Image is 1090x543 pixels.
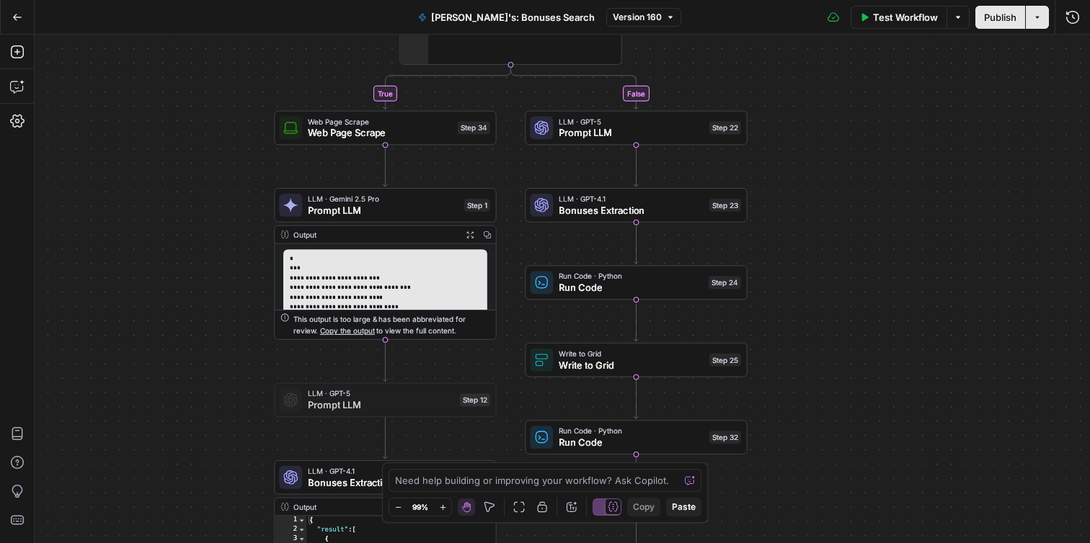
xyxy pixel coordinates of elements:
[613,11,662,24] span: Version 160
[412,501,428,513] span: 99%
[525,420,747,454] div: Run Code · PythonRun CodeStep 32
[984,10,1016,24] span: Publish
[409,6,603,29] button: [PERSON_NAME]'s: Bonuses Search
[559,348,704,359] span: Write to Grid
[873,10,938,24] span: Test Workflow
[559,425,704,436] span: Run Code · Python
[559,280,703,295] span: Run Code
[559,203,704,217] span: Bonuses Extraction
[634,377,639,419] g: Edge from step_25 to step_32
[275,525,306,534] div: 2
[383,417,387,459] g: Edge from step_12 to step_4
[383,65,510,109] g: Edge from step_21 to step_34
[627,498,660,516] button: Copy
[559,270,703,282] span: Run Code · Python
[308,125,452,140] span: Web Page Scrape
[308,203,458,217] span: Prompt LLM
[666,498,701,516] button: Paste
[383,145,387,187] g: Edge from step_34 to step_1
[510,65,638,109] g: Edge from step_21 to step_22
[460,393,490,406] div: Step 12
[975,6,1025,29] button: Publish
[383,340,387,382] g: Edge from step_1 to step_12
[672,501,696,513] span: Paste
[559,435,704,449] span: Run Code
[298,516,306,525] span: Toggle code folding, rows 1 through 88
[308,193,458,205] span: LLM · Gemini 2.5 Pro
[308,475,456,490] span: Bonuses Extraction
[709,199,741,212] div: Step 23
[634,300,639,341] g: Edge from step_24 to step_25
[431,10,595,24] span: [PERSON_NAME]'s: Bonuses Search
[559,358,704,372] span: Write to Grid
[606,8,681,27] button: Version 160
[298,525,306,534] span: Toggle code folding, rows 2 through 87
[458,122,490,135] div: Step 34
[851,6,947,29] button: Test Workflow
[559,193,704,205] span: LLM · GPT-4.1
[709,122,741,135] div: Step 22
[293,313,489,336] div: This output is too large & has been abbreviated for review. to view the full content.
[525,343,747,377] div: Write to GridWrite to GridStep 25
[709,354,741,367] div: Step 25
[308,387,454,399] span: LLM · GPT-5
[320,326,375,335] span: Copy the output
[559,125,704,140] span: Prompt LLM
[275,516,306,525] div: 1
[525,265,747,300] div: Run Code · PythonRun CodeStep 24
[293,229,457,241] div: Output
[634,223,639,264] g: Edge from step_23 to step_24
[274,383,496,418] div: LLM · GPT-5Prompt LLMStep 12
[633,501,655,513] span: Copy
[525,188,747,223] div: LLM · GPT-4.1Bonuses ExtractionStep 23
[709,431,741,444] div: Step 32
[308,398,454,412] span: Prompt LLM
[308,116,452,127] span: Web Page Scrape
[293,501,457,513] div: Output
[274,111,496,145] div: Web Page ScrapeWeb Page ScrapeStep 34
[709,276,741,289] div: Step 24
[634,145,639,187] g: Edge from step_22 to step_23
[464,199,490,212] div: Step 1
[308,465,456,477] span: LLM · GPT-4.1
[559,116,704,127] span: LLM · GPT-5
[525,111,747,145] div: LLM · GPT-5Prompt LLMStep 22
